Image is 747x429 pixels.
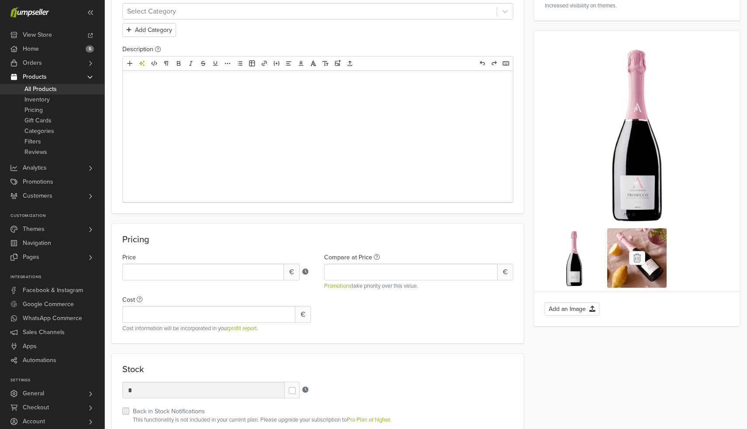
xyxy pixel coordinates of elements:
span: Navigation [23,236,51,250]
span: General [23,387,44,401]
span: Inventory [24,94,50,105]
span: Filters [24,136,41,147]
a: HTML [149,58,160,69]
a: Deleted [197,58,209,69]
span: Google Commerce [23,297,74,311]
label: Price [122,253,136,262]
a: Redo [488,58,500,69]
a: Upload images [332,58,343,69]
a: Add [124,58,135,69]
span: Pages [23,250,39,264]
button: Add an Image [545,302,599,316]
span: Checkout [23,401,49,415]
a: Hotkeys [500,58,512,69]
span: Automations [23,353,56,367]
a: Text color [295,58,307,69]
a: Link [259,58,270,69]
span: Promotions [23,175,53,189]
p: Increased visibility on themes. [545,2,730,10]
p: Stock [122,364,513,375]
span: 5 [86,45,94,52]
label: Back in Stock Notifications [133,407,205,416]
span: € [497,264,513,280]
small: take priority over this value. [324,282,513,290]
span: Cost information will be incorporated in your . [122,325,258,332]
label: Description [122,45,161,54]
span: € [284,264,300,280]
span: Orders [23,56,42,70]
a: profit report [228,325,257,332]
span: Home [23,42,39,56]
a: Bold [173,58,184,69]
span: Themes [23,222,45,236]
img: Ville_20D_27Arfanta_20Prosecco_20DOC_20Rose_CC_81_---_1758068386950.png [545,228,604,288]
a: Underline [210,58,221,69]
p: Integrations [10,275,104,280]
a: Font [308,58,319,69]
span: Gift Cards [24,115,52,126]
a: Font size [320,58,331,69]
a: Alignment [283,58,294,69]
span: View Store [23,28,52,42]
img: Ville_20D_27Arfanta_20Prosecco_20DOC_20Rose_CC_81_---_1758068386950.png [545,42,730,227]
span: Reviews [24,147,47,157]
a: Pro Plan or higher [347,416,390,423]
span: Apps [23,339,37,353]
p: Pricing [122,234,513,245]
span: Sales Channels [23,325,65,339]
span: Products [23,70,47,84]
button: Add Category [122,23,176,37]
small: This functionality is not included in your current plan. Please upgrade your subscription to . [133,416,513,424]
span: Pricing [24,105,43,115]
a: Upload files [344,58,356,69]
span: Categories [24,126,54,136]
span: Account [23,415,45,429]
p: Settings [10,378,104,383]
label: Compare at Price [324,253,380,262]
span: Facebook & Instagram [23,283,83,297]
span: Customers [23,189,52,203]
span: WhatsApp Commerce [23,311,82,325]
a: More formatting [222,58,233,69]
a: AI Tools [136,58,148,69]
a: Italic [185,58,197,69]
label: Cost [122,295,142,305]
a: List [234,58,246,69]
a: Table [246,58,258,69]
a: Format [161,58,172,69]
span: € [295,306,311,323]
span: Analytics [23,161,47,175]
a: Embed [271,58,282,69]
a: Undo [477,58,488,69]
a: Promotions [324,283,352,289]
p: Customization [10,213,104,219]
span: All Products [24,84,57,94]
